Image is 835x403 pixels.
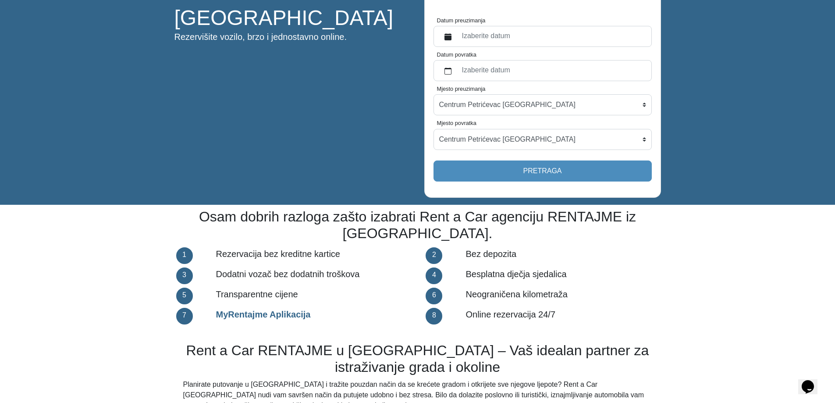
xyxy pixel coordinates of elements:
label: Mjesto preuzimanja [437,85,486,93]
div: Dodatni vozač bez dodatnih troškova [209,266,417,286]
div: 2 [426,247,442,264]
label: Datum povratka [437,50,476,59]
div: Transparentne cijene [209,286,417,306]
div: 1 [176,247,193,264]
div: 3 [176,267,193,284]
div: 7 [176,308,193,325]
div: 8 [426,308,442,325]
iframe: chat widget [798,368,826,394]
div: Neograničena kilometraža [459,286,667,306]
div: 4 [426,267,442,284]
svg: calendar fill [444,33,451,40]
button: Pretraga [433,160,652,182]
label: Datum preuzimanja [437,16,486,25]
h2: Osam dobrih razloga zašto izabrati Rent a Car agenciju RENTAJME iz [GEOGRAPHIC_DATA]. [174,208,661,242]
label: Mjesto povratka [437,119,476,127]
h2: Rent a Car RENTAJME u [GEOGRAPHIC_DATA] – Vaš idealan partner za istraživanje grada i okoline [183,342,652,376]
p: Rezervišite vozilo, brzo i jednostavno online. [174,30,411,43]
div: 5 [176,288,193,304]
div: Rezervacija bez kreditne kartice [209,246,417,266]
button: calendar fill [439,29,457,44]
label: Izaberite datum [457,63,646,78]
button: calendar [439,63,457,78]
svg: calendar [444,68,451,75]
div: 6 [426,288,442,304]
div: Online rezervacija 24/7 [459,306,667,326]
div: Bez depozita [459,246,667,266]
a: MyRentajme Aplikacija [216,310,310,319]
div: Besplatna dječja sjedalica [459,266,667,286]
label: Izaberite datum [457,29,646,44]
